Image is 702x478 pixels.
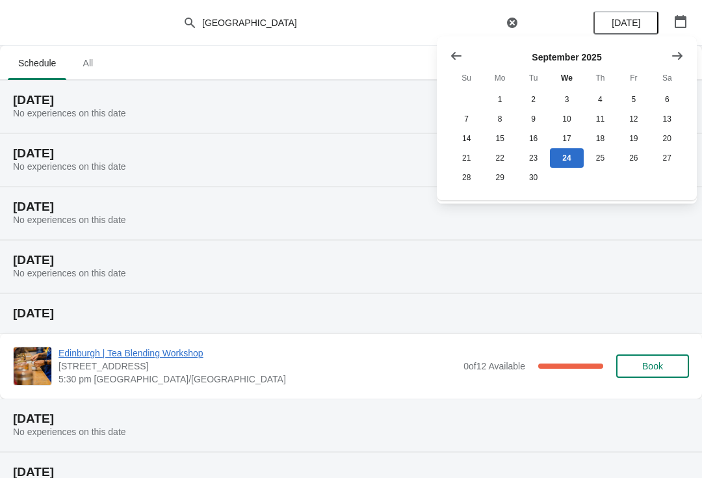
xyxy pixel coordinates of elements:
button: Saturday September 6 2025 [651,90,684,109]
span: No experiences on this date [13,215,126,225]
th: Monday [483,66,516,90]
button: Sunday September 28 2025 [450,168,483,187]
button: Book [616,354,689,378]
span: Edinburgh | Tea Blending Workshop [58,347,457,360]
button: Tuesday September 16 2025 [517,129,550,148]
button: Show next month, October 2025 [666,44,689,68]
input: Search [201,11,503,34]
th: Wednesday [550,66,583,90]
button: Today Wednesday September 24 2025 [550,148,583,168]
button: Tuesday September 23 2025 [517,148,550,168]
h2: [DATE] [13,94,689,107]
span: Book [642,361,663,371]
span: 0 of 12 Available [463,361,525,371]
button: Monday September 29 2025 [483,168,516,187]
button: Saturday September 20 2025 [651,129,684,148]
th: Tuesday [517,66,550,90]
button: [DATE] [593,11,658,34]
button: Sunday September 14 2025 [450,129,483,148]
button: Thursday September 25 2025 [584,148,617,168]
h2: [DATE] [13,147,689,160]
span: No experiences on this date [13,268,126,278]
button: Saturday September 27 2025 [651,148,684,168]
button: Wednesday September 3 2025 [550,90,583,109]
button: Thursday September 4 2025 [584,90,617,109]
button: Monday September 8 2025 [483,109,516,129]
span: Schedule [8,51,66,75]
th: Thursday [584,66,617,90]
span: [DATE] [612,18,640,28]
button: Saturday September 13 2025 [651,109,684,129]
button: Clear [506,16,519,29]
button: Friday September 12 2025 [617,109,650,129]
button: Wednesday September 17 2025 [550,129,583,148]
button: Friday September 19 2025 [617,129,650,148]
h2: [DATE] [13,412,689,425]
button: Friday September 5 2025 [617,90,650,109]
button: Monday September 22 2025 [483,148,516,168]
button: Tuesday September 9 2025 [517,109,550,129]
button: Monday September 1 2025 [483,90,516,109]
span: No experiences on this date [13,427,126,437]
img: Edinburgh | Tea Blending Workshop | 89 Rose Street, Edinburgh, EH2 3DT | 5:30 pm Europe/London [14,347,51,385]
span: No experiences on this date [13,108,126,118]
button: Sunday September 21 2025 [450,148,483,168]
h2: [DATE] [13,200,689,213]
h2: [DATE] [13,307,689,320]
th: Saturday [651,66,684,90]
button: Sunday September 7 2025 [450,109,483,129]
span: 5:30 pm [GEOGRAPHIC_DATA]/[GEOGRAPHIC_DATA] [58,373,457,386]
button: Wednesday September 10 2025 [550,109,583,129]
span: All [71,51,104,75]
th: Friday [617,66,650,90]
button: Thursday September 18 2025 [584,129,617,148]
button: Friday September 26 2025 [617,148,650,168]
button: Monday September 15 2025 [483,129,516,148]
button: Thursday September 11 2025 [584,109,617,129]
span: [STREET_ADDRESS] [58,360,457,373]
h2: [DATE] [13,254,689,267]
button: Tuesday September 2 2025 [517,90,550,109]
span: No experiences on this date [13,161,126,172]
button: Show previous month, August 2025 [445,44,468,68]
button: Tuesday September 30 2025 [517,168,550,187]
th: Sunday [450,66,483,90]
